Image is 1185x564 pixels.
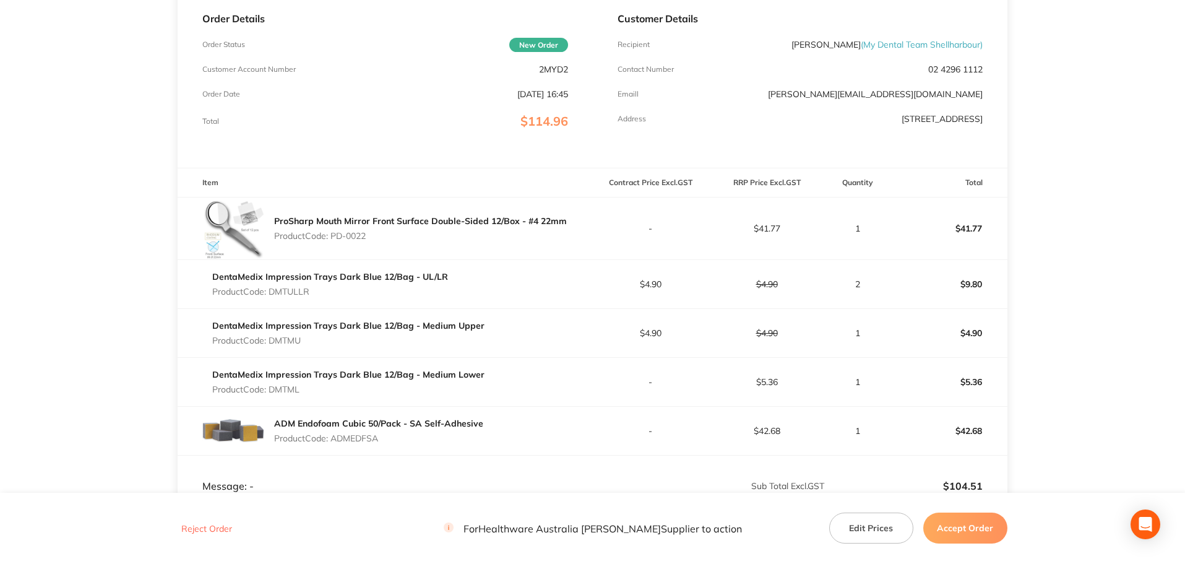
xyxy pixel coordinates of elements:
button: Edit Prices [829,513,913,544]
button: Reject Order [178,523,236,534]
p: Product Code: DMTMU [212,336,485,345]
p: $4.90 [593,279,709,289]
p: 1 [825,426,890,436]
button: Accept Order [923,513,1007,544]
a: DentaMedix Impression Trays Dark Blue 12/Bag - UL/LR [212,271,448,282]
p: $4.90 [709,328,824,338]
p: [STREET_ADDRESS] [902,114,983,124]
th: Total [891,168,1007,197]
img: bjN2ZW13Mw [202,417,264,445]
p: Product Code: PD-0022 [274,231,567,241]
p: $104.51 [825,480,983,492]
p: Recipient [618,40,650,49]
p: $9.80 [892,269,1007,299]
p: 2MYD2 [539,64,568,74]
td: Message: - [178,456,592,493]
a: ProSharp Mouth Mirror Front Surface Double-Sided 12/Box - #4 22mm [274,215,567,227]
p: For Healthware Australia [PERSON_NAME] Supplier to action [444,523,742,534]
img: a3JpanFpbA [202,197,264,259]
p: Sub Total Excl. GST [593,481,824,491]
p: 1 [825,377,890,387]
p: Address [618,115,646,123]
th: Item [178,168,592,197]
p: - [593,426,709,436]
p: - [593,377,709,387]
p: 02 4296 1112 [928,64,983,74]
th: Quantity [825,168,891,197]
p: $42.68 [892,416,1007,446]
p: Product Code: DMTML [212,384,485,394]
span: ( My Dental Team Shellharbour ) [861,39,983,50]
th: RRP Price Excl. GST [709,168,825,197]
p: [DATE] 16:45 [517,89,568,99]
p: Order Details [202,13,567,24]
p: Customer Details [618,13,983,24]
p: $4.90 [709,279,824,289]
a: [PERSON_NAME][EMAIL_ADDRESS][DOMAIN_NAME] [768,89,983,100]
p: - [593,223,709,233]
span: $114.96 [520,113,568,129]
p: $5.36 [892,367,1007,397]
span: New Order [509,38,568,52]
a: ADM Endofoam Cubic 50/Pack - SA Self-Adhesive [274,418,483,429]
p: 1 [825,328,890,338]
p: $5.36 [709,377,824,387]
p: [PERSON_NAME] [791,40,983,50]
p: Total [202,117,219,126]
p: Customer Account Number [202,65,296,74]
p: Contact Number [618,65,674,74]
a: DentaMedix Impression Trays Dark Blue 12/Bag - Medium Lower [212,369,485,380]
a: DentaMedix Impression Trays Dark Blue 12/Bag - Medium Upper [212,320,485,331]
p: Order Status [202,40,245,49]
p: $41.77 [709,223,824,233]
p: Product Code: DMTULLR [212,287,448,297]
p: Order Date [202,90,240,98]
p: 2 [825,279,890,289]
th: Contract Price Excl. GST [593,168,709,197]
p: $4.90 [593,328,709,338]
div: Open Intercom Messenger [1131,510,1160,539]
p: Emaill [618,90,639,98]
p: 1 [825,223,890,233]
p: $41.77 [892,214,1007,243]
p: $4.90 [892,318,1007,348]
p: Product Code: ADMEDFSA [274,433,483,443]
p: $42.68 [709,426,824,436]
